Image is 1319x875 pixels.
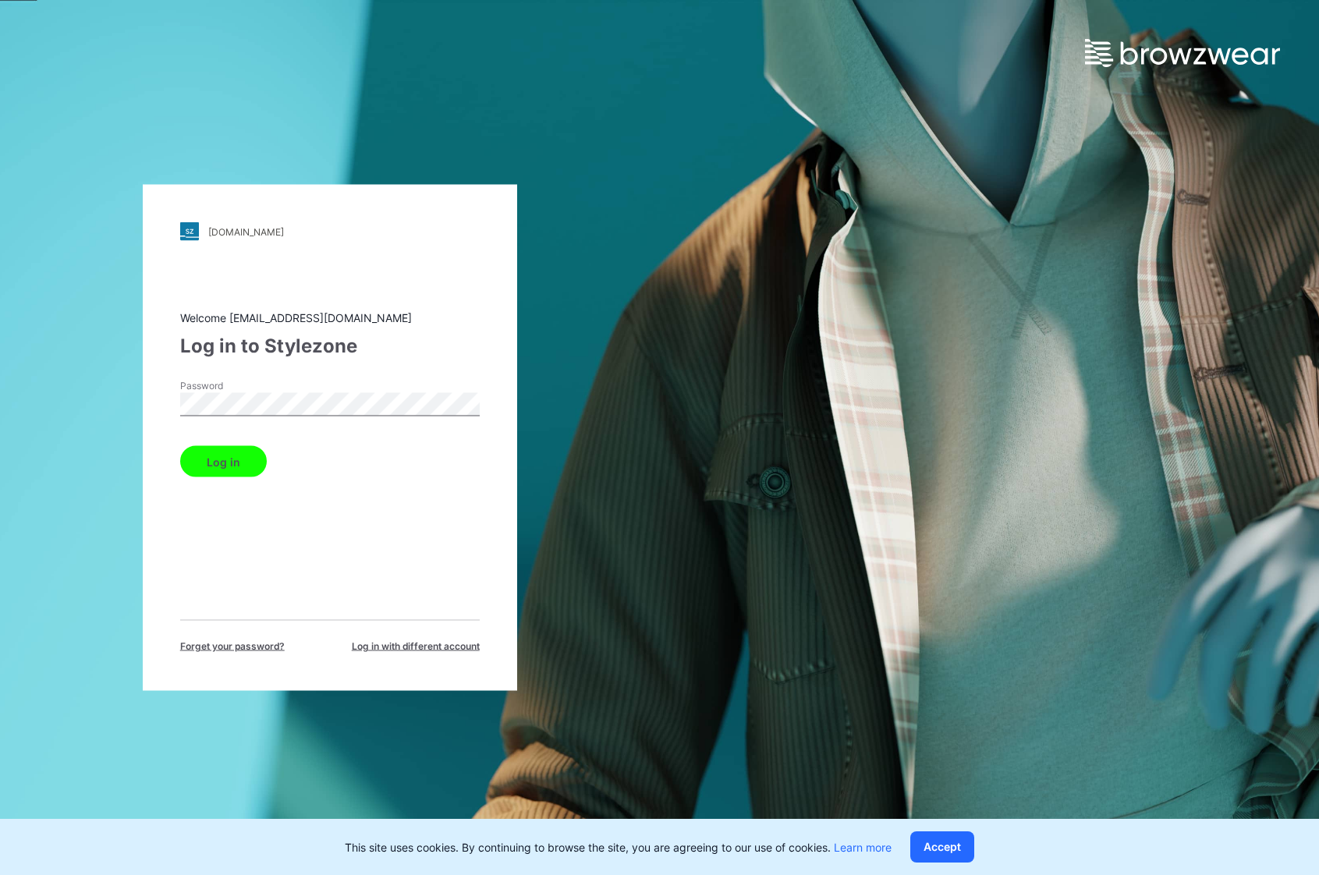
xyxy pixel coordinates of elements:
div: [DOMAIN_NAME] [208,225,284,237]
a: Learn more [834,841,892,854]
img: browzwear-logo.e42bd6dac1945053ebaf764b6aa21510.svg [1085,39,1280,67]
p: This site uses cookies. By continuing to browse the site, you are agreeing to our use of cookies. [345,839,892,856]
button: Accept [910,831,974,863]
span: Log in with different account [352,639,480,654]
img: stylezone-logo.562084cfcfab977791bfbf7441f1a819.svg [180,222,199,241]
a: [DOMAIN_NAME] [180,222,480,241]
button: Log in [180,446,267,477]
label: Password [180,379,289,393]
span: Forget your password? [180,639,285,654]
div: Welcome [EMAIL_ADDRESS][DOMAIN_NAME] [180,310,480,326]
div: Log in to Stylezone [180,332,480,360]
